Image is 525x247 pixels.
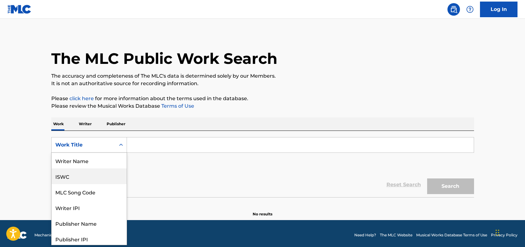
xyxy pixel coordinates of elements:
[52,231,127,247] div: Publisher IPI
[494,217,525,247] iframe: Chat Widget
[52,200,127,215] div: Writer IPI
[52,215,127,231] div: Publisher Name
[51,117,66,131] p: Work
[253,204,272,217] p: No results
[52,153,127,168] div: Writer Name
[8,5,32,14] img: MLC Logo
[496,223,499,242] div: Drag
[447,3,460,16] a: Public Search
[491,232,517,238] a: Privacy Policy
[466,6,474,13] img: help
[51,102,474,110] p: Please review the Musical Works Database
[354,232,376,238] a: Need Help?
[416,232,487,238] a: Musical Works Database Terms of Use
[105,117,127,131] p: Publisher
[52,184,127,200] div: MLC Song Code
[34,232,107,238] span: Mechanical Licensing Collective © 2025
[380,232,412,238] a: The MLC Website
[52,168,127,184] div: ISWC
[160,103,194,109] a: Terms of Use
[51,49,277,68] h1: The MLC Public Work Search
[51,80,474,87] p: It is not an authoritative source for recording information.
[51,137,474,197] form: Search Form
[450,6,457,13] img: search
[77,117,93,131] p: Writer
[51,72,474,80] p: The accuracy and completeness of The MLC's data is determined solely by our Members.
[480,2,517,17] a: Log In
[55,141,112,149] div: Work Title
[464,3,476,16] div: Help
[51,95,474,102] p: Please for more information about the terms used in the database.
[69,95,94,101] a: click here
